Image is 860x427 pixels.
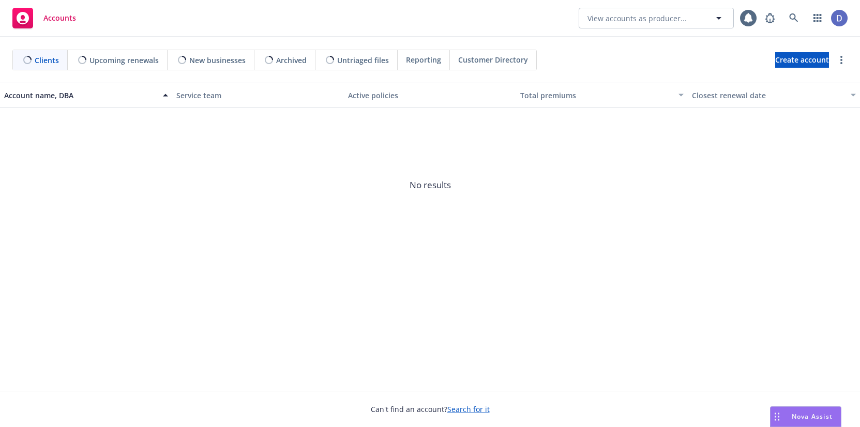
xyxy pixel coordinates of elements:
[516,83,688,108] button: Total premiums
[344,83,516,108] button: Active policies
[406,54,441,65] span: Reporting
[775,50,829,70] span: Create account
[692,90,844,101] div: Closest renewal date
[35,55,59,66] span: Clients
[587,13,687,24] span: View accounts as producer...
[760,8,780,28] a: Report a Bug
[4,90,157,101] div: Account name, DBA
[770,406,841,427] button: Nova Assist
[771,407,783,426] div: Drag to move
[520,90,673,101] div: Total premiums
[831,10,848,26] img: photo
[43,14,76,22] span: Accounts
[807,8,828,28] a: Switch app
[189,55,246,66] span: New businesses
[775,52,829,68] a: Create account
[792,412,833,421] span: Nova Assist
[688,83,860,108] button: Closest renewal date
[89,55,159,66] span: Upcoming renewals
[579,8,734,28] button: View accounts as producer...
[348,90,512,101] div: Active policies
[835,54,848,66] a: more
[371,404,490,415] span: Can't find an account?
[8,4,80,33] a: Accounts
[172,83,344,108] button: Service team
[176,90,340,101] div: Service team
[276,55,307,66] span: Archived
[458,54,528,65] span: Customer Directory
[337,55,389,66] span: Untriaged files
[447,404,490,414] a: Search for it
[783,8,804,28] a: Search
